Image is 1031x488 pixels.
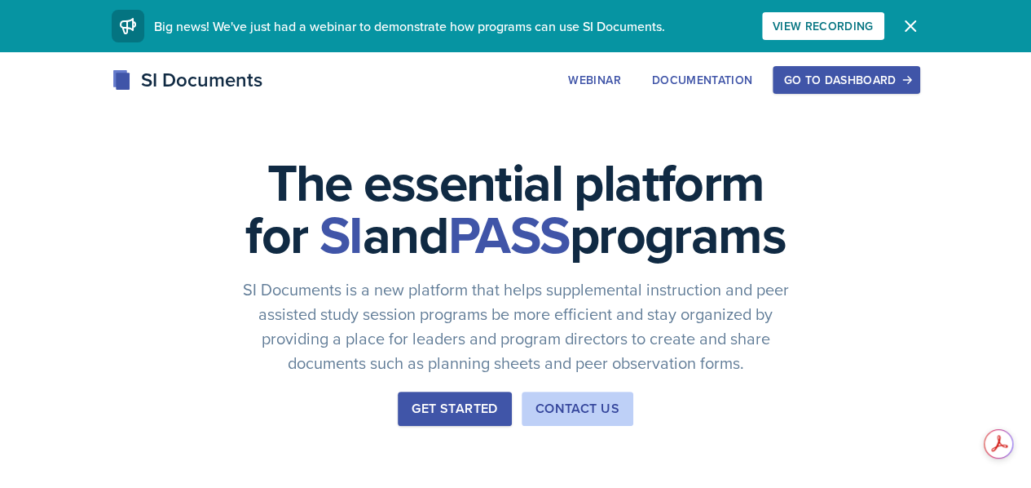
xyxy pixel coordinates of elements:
button: Webinar [557,66,631,94]
div: Documentation [652,73,753,87]
button: Go to Dashboard [773,66,919,94]
div: Go to Dashboard [783,73,909,87]
button: Get Started [398,392,511,426]
div: View Recording [773,20,874,33]
button: View Recording [762,12,884,40]
div: Webinar [568,73,620,87]
div: Contact Us [535,399,619,419]
span: Big news! We've just had a webinar to demonstrate how programs can use SI Documents. [154,17,665,35]
button: Documentation [641,66,764,94]
div: SI Documents [112,65,262,95]
div: Get Started [412,399,497,419]
button: Contact Us [522,392,633,426]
